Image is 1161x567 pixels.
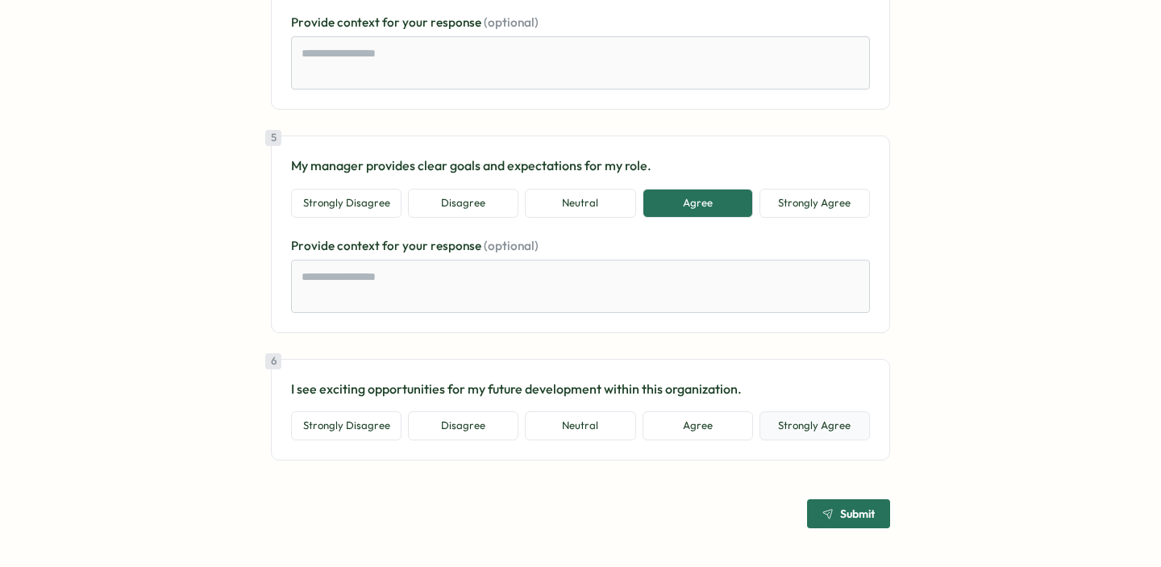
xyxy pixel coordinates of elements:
[382,238,402,253] span: for
[840,508,875,519] span: Submit
[337,15,382,30] span: context
[408,411,518,440] button: Disagree
[291,189,402,218] button: Strongly Disagree
[265,130,281,146] div: 5
[484,15,539,30] span: (optional)
[484,238,539,253] span: (optional)
[431,238,484,253] span: response
[759,189,870,218] button: Strongly Agree
[525,411,635,440] button: Neutral
[807,499,890,528] button: Submit
[402,238,431,253] span: your
[525,189,635,218] button: Neutral
[291,411,402,440] button: Strongly Disagree
[431,15,484,30] span: response
[408,189,518,218] button: Disagree
[337,238,382,253] span: context
[291,238,337,253] span: Provide
[643,189,753,218] button: Agree
[265,353,281,369] div: 6
[643,411,753,440] button: Agree
[402,15,431,30] span: your
[291,156,870,176] p: My manager provides clear goals and expectations for my role.
[382,15,402,30] span: for
[291,379,870,399] p: I see exciting opportunities for my future development within this organization.
[291,15,337,30] span: Provide
[759,411,870,440] button: Strongly Agree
